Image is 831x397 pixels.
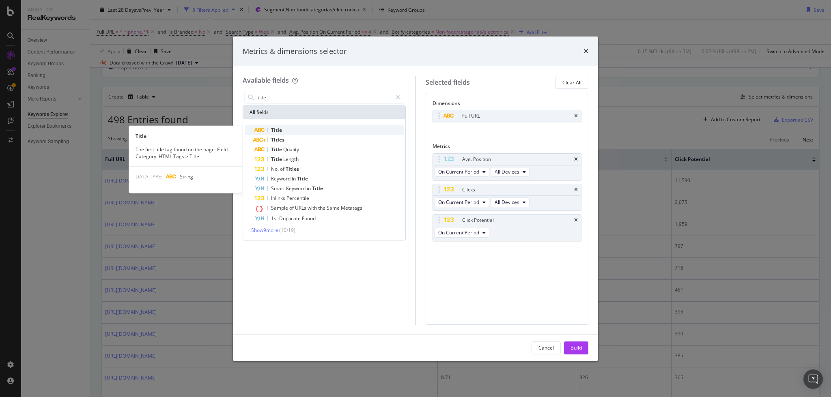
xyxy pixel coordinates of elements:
button: All Devices [491,167,530,177]
div: times [574,157,578,162]
button: Cancel [532,341,561,354]
span: All Devices [495,168,519,175]
div: Metrics & dimensions selector [243,46,347,57]
span: Title [271,156,283,163]
div: Clicks [462,186,475,194]
div: Title [129,132,242,139]
span: Sample [271,204,289,211]
div: Cancel [538,344,554,351]
span: Show 9 more [251,227,278,234]
div: times [574,187,578,192]
div: Avg. Position [462,155,491,163]
span: Title [312,185,323,192]
div: Full URL [462,112,480,120]
button: On Current Period [435,167,489,177]
div: Metrics [433,143,582,153]
input: Search by field name [257,91,392,103]
span: the [318,204,327,211]
div: All fields [243,106,405,119]
div: Selected fields [426,78,470,87]
span: of [289,204,295,211]
span: On Current Period [438,199,479,206]
span: Keyword [286,185,307,192]
div: Clear All [562,79,581,86]
span: Titles [286,165,299,172]
div: Dimensions [433,100,582,110]
div: Available fields [243,76,289,85]
div: times [574,218,578,223]
span: ( 10 / 19 ) [279,227,295,234]
span: Found [302,215,316,222]
button: On Current Period [435,228,489,238]
button: On Current Period [435,197,489,207]
div: modal [233,36,598,361]
span: 1st [271,215,279,222]
span: Duplicate [279,215,302,222]
span: in [292,175,297,182]
div: Click PotentialtimesOn Current Period [433,214,582,241]
div: Avg. PositiontimesOn Current PeriodAll Devices [433,153,582,180]
span: in [307,185,312,192]
span: Title [297,175,308,182]
span: with [308,204,318,211]
button: Clear All [555,76,588,89]
span: of [280,165,286,172]
span: Quality [283,146,299,153]
span: Smart [271,185,286,192]
span: Inlinks [271,195,286,202]
div: Full URLtimes [433,110,582,122]
button: All Devices [491,197,530,207]
div: The first title tag found on the page. Field Category: HTML Tags > Title [129,146,242,159]
span: Percentile [286,195,309,202]
div: Open Intercom Messenger [803,369,823,389]
span: On Current Period [438,168,479,175]
span: All Devices [495,199,519,206]
span: Title [271,127,282,133]
div: Click Potential [462,216,494,224]
span: Length [283,156,299,163]
span: Titles [271,136,284,143]
span: Metatags [341,204,362,211]
span: Same [327,204,341,211]
button: Build [564,341,588,354]
div: Build [571,344,582,351]
span: Title [271,146,283,153]
span: URLs [295,204,308,211]
span: Keyword [271,175,292,182]
span: On Current Period [438,229,479,236]
span: No. [271,165,280,172]
div: times [574,114,578,118]
div: ClickstimesOn Current PeriodAll Devices [433,184,582,211]
div: times [583,46,588,57]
